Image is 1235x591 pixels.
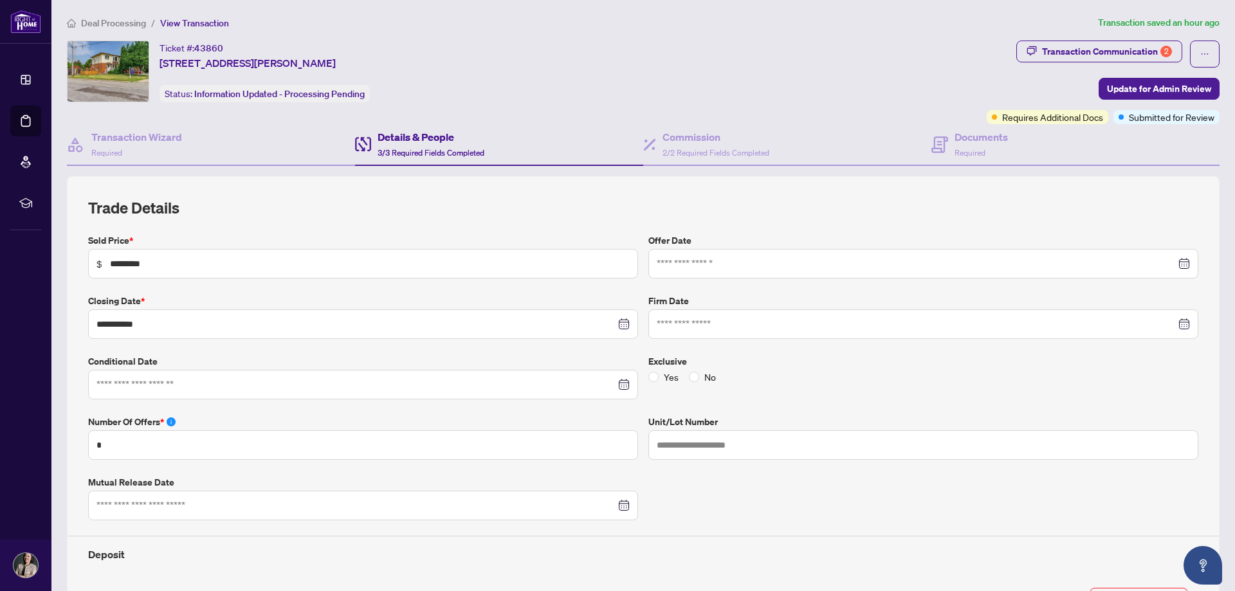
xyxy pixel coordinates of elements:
label: Firm Date [648,294,1198,308]
button: Transaction Communication2 [1016,41,1182,62]
span: Requires Additional Docs [1002,110,1103,124]
label: Mutual Release Date [88,475,638,489]
h4: Documents [955,129,1008,145]
span: No [699,370,721,384]
label: Offer Date [648,233,1198,248]
button: Update for Admin Review [1099,78,1220,100]
label: Unit/Lot Number [648,415,1198,429]
label: Exclusive [648,354,1198,368]
label: Sold Price [88,233,638,248]
h4: Transaction Wizard [91,129,182,145]
span: View Transaction [160,17,229,29]
div: Status: [160,85,370,102]
span: 3/3 Required Fields Completed [378,148,484,158]
h4: Deposit [88,547,1198,562]
img: Profile Icon [14,553,38,577]
div: Transaction Communication [1042,41,1172,62]
button: Open asap [1184,546,1222,585]
span: Required [955,148,985,158]
article: Transaction saved an hour ago [1098,15,1220,30]
span: Update for Admin Review [1107,78,1211,99]
div: 2 [1160,46,1172,57]
label: Conditional Date [88,354,638,368]
img: IMG-E12206459_1.jpg [68,41,149,102]
div: Ticket #: [160,41,223,55]
span: [STREET_ADDRESS][PERSON_NAME] [160,55,336,71]
li: / [151,15,155,30]
span: Required [91,148,122,158]
span: 43860 [194,42,223,54]
img: logo [10,10,41,33]
label: Closing Date [88,294,638,308]
span: Deal Processing [81,17,146,29]
span: Yes [659,370,684,384]
span: Information Updated - Processing Pending [194,88,365,100]
h4: Commission [663,129,769,145]
span: 2/2 Required Fields Completed [663,148,769,158]
h4: Details & People [378,129,484,145]
span: $ [96,257,102,271]
h2: Trade Details [88,197,1198,218]
span: Submitted for Review [1129,110,1214,124]
label: Number of offers [88,415,638,429]
span: ellipsis [1200,50,1209,59]
span: home [67,19,76,28]
span: info-circle [167,417,176,426]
